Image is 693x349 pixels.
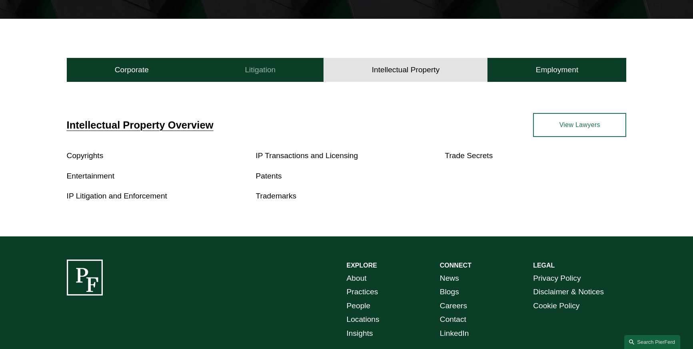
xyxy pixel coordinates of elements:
strong: EXPLORE [347,262,377,269]
a: People [347,299,371,313]
a: Search this site [624,335,680,349]
h4: Corporate [115,65,149,75]
a: Trade Secrets [445,151,493,160]
a: LinkedIn [440,327,469,341]
strong: LEGAL [533,262,555,269]
a: Patents [256,172,282,180]
a: Intellectual Property Overview [67,119,214,131]
a: Locations [347,313,379,327]
a: Insights [347,327,373,341]
a: Copyrights [67,151,104,160]
a: Disclaimer & Notices [533,285,604,299]
a: Trademarks [256,192,297,200]
h4: Litigation [245,65,276,75]
a: Blogs [440,285,459,299]
a: News [440,272,459,286]
a: Entertainment [67,172,114,180]
strong: CONNECT [440,262,471,269]
a: View Lawyers [533,113,626,137]
h4: Employment [536,65,579,75]
a: Cookie Policy [533,299,579,313]
a: IP Transactions and Licensing [256,151,358,160]
a: About [347,272,367,286]
a: IP Litigation and Enforcement [67,192,167,200]
a: Contact [440,313,466,327]
h4: Intellectual Property [372,65,440,75]
a: Careers [440,299,467,313]
a: Privacy Policy [533,272,581,286]
a: Practices [347,285,378,299]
